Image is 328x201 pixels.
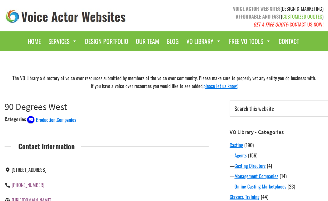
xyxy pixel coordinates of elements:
div: Categories [5,115,26,123]
input: Search this website [230,100,328,117]
a: Agents [235,152,247,159]
strong: AFFORDABLE AND FAST [236,13,281,20]
a: CONTACT US NOW! [290,21,323,28]
em: GET A FREE QUOTE: [253,21,288,28]
a: Online Casting Marketplaces [235,183,286,190]
div: — [230,183,328,190]
a: Design Portfolio [82,34,131,48]
div: — [230,162,328,169]
a: Home [25,34,44,48]
span: (44) [261,193,268,200]
a: Management Companies [235,172,278,180]
img: voice_actor_websites_logo [5,9,127,25]
a: VO Library [183,34,224,48]
a: Casting [230,141,243,149]
span: Contact Information [11,141,81,152]
span: (4) [267,162,272,169]
a: please let us know! [203,82,238,90]
a: [PHONE_NUMBER] [12,181,44,189]
span: (190) [244,141,254,149]
span: CUSTOMIZED QUOTES [282,13,322,20]
strong: VOICE ACTOR WEB SITES [233,5,280,12]
a: Contact [276,34,302,48]
span: (14) [280,172,287,180]
h1: 90 Degrees West [5,101,209,112]
a: Services [45,34,80,48]
span: [STREET_ADDRESS] [12,166,47,173]
span: Production Companies [36,116,76,123]
div: — [230,172,328,180]
a: Production Companies [27,115,76,123]
h3: VO Library - Categories [230,129,328,136]
span: (156) [248,152,257,159]
a: Classes, Training [230,193,259,200]
a: Blog [164,34,182,48]
span: (23) [287,183,295,190]
a: Our Team [133,34,162,48]
a: Free VO Tools [226,34,274,48]
a: Casting Directors [235,162,266,169]
div: — [230,152,328,159]
p: (DESIGN & MARKETING) ( ) [169,5,324,28]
